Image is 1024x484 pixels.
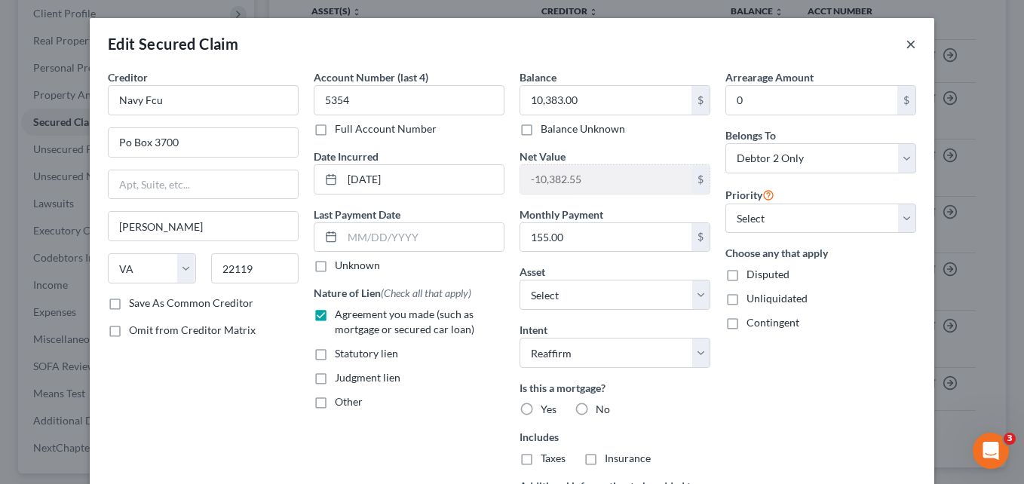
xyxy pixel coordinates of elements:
span: Unliquidated [747,292,808,305]
div: $ [691,86,710,115]
label: Includes [520,429,710,445]
button: × [906,35,916,53]
input: MM/DD/YYYY [342,165,504,194]
input: XXXX [314,85,504,115]
span: Omit from Creditor Matrix [129,323,256,336]
input: 0.00 [726,86,897,115]
input: Search creditor by name... [108,85,299,115]
input: Enter zip... [211,253,299,283]
label: Unknown [335,258,380,273]
span: Statutory lien [335,347,398,360]
div: $ [897,86,915,115]
label: Priority [725,185,774,204]
span: Creditor [108,71,148,84]
iframe: Intercom live chat [973,433,1009,469]
input: Enter city... [109,212,298,240]
label: Last Payment Date [314,207,400,222]
label: Monthly Payment [520,207,603,222]
span: Disputed [747,268,789,280]
label: Balance [520,69,556,85]
span: Agreement you made (such as mortgage or secured car loan) [335,308,474,335]
span: Contingent [747,316,799,329]
span: Other [335,395,363,408]
input: Apt, Suite, etc... [109,170,298,199]
input: 0.00 [520,165,691,194]
label: Choose any that apply [725,245,916,261]
label: Arrearage Amount [725,69,814,85]
label: Net Value [520,149,566,164]
span: Taxes [541,452,566,464]
div: Edit Secured Claim [108,33,238,54]
span: 3 [1004,433,1016,445]
input: 0.00 [520,223,691,252]
span: Yes [541,403,556,415]
span: Asset [520,265,545,278]
label: Intent [520,322,547,338]
div: $ [691,223,710,252]
span: Judgment lien [335,371,400,384]
label: Full Account Number [335,121,437,136]
label: Account Number (last 4) [314,69,428,85]
label: Date Incurred [314,149,379,164]
label: Is this a mortgage? [520,380,710,396]
span: No [596,403,610,415]
input: 0.00 [520,86,691,115]
div: $ [691,165,710,194]
label: Nature of Lien [314,285,471,301]
input: Enter address... [109,128,298,157]
label: Save As Common Creditor [129,296,253,311]
span: (Check all that apply) [381,286,471,299]
input: MM/DD/YYYY [342,223,504,252]
span: Insurance [605,452,651,464]
label: Balance Unknown [541,121,625,136]
span: Belongs To [725,129,776,142]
